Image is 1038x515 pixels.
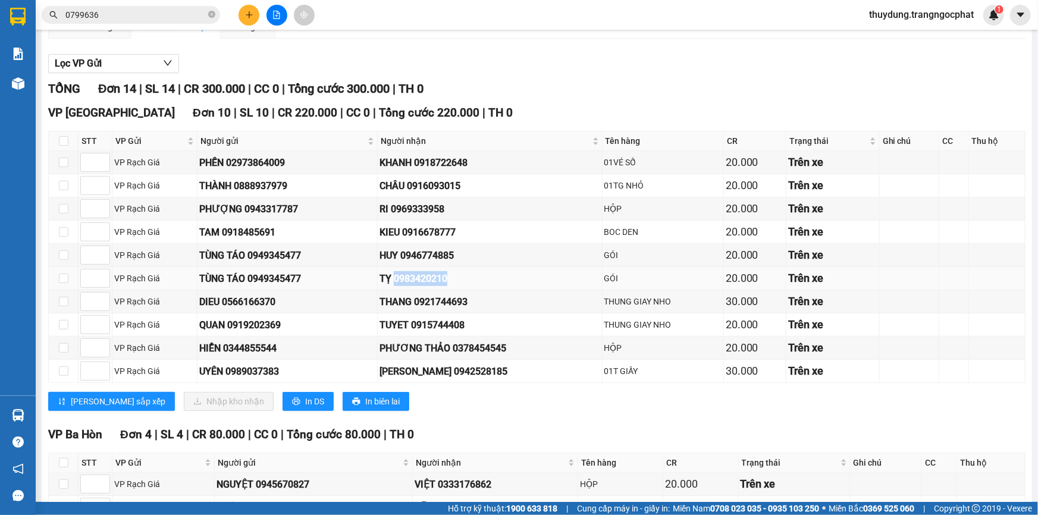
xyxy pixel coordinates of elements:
[248,81,251,96] span: |
[922,453,957,473] th: CC
[245,11,253,19] span: plus
[114,341,195,354] div: VP Rạch Giá
[234,106,237,120] span: |
[114,249,195,262] div: VP Rạch Giá
[380,271,600,286] div: TỴ 0983420210
[380,178,600,193] div: CHÂU 0916093015
[580,478,661,491] div: HỘP
[287,428,381,441] span: Tổng cước 80.000
[379,106,479,120] span: Tổng cước 220.000
[278,106,337,120] span: CR 220.000
[112,473,215,496] td: VP Rạch Giá
[380,294,600,309] div: THANG 0921744693
[114,272,195,285] div: VP Rạch Giá
[416,456,566,469] span: Người nhận
[788,224,877,240] div: Trên xe
[788,316,877,333] div: Trên xe
[115,456,202,469] span: VP Gửi
[114,295,195,308] div: VP Rạch Giá
[482,106,485,120] span: |
[788,177,877,194] div: Trên xe
[724,131,787,151] th: CR
[726,200,785,217] div: 20.000
[305,395,324,408] span: In DS
[506,504,557,513] strong: 1900 633 818
[112,151,197,174] td: VP Rạch Giá
[240,106,269,120] span: SL 10
[217,477,410,492] div: NGUYỆT 0945670827
[566,502,568,515] span: |
[139,81,142,96] span: |
[199,155,375,170] div: PHẾN 02973864009
[294,5,315,26] button: aim
[71,395,165,408] span: [PERSON_NAME] sắp xếp
[254,81,279,96] span: CC 0
[604,249,722,262] div: GÓI
[726,363,785,379] div: 30.000
[49,11,58,19] span: search
[343,392,409,411] button: printerIn biên lai
[65,8,206,21] input: Tìm tên, số ĐT hoặc mã đơn
[380,155,600,170] div: KHANH 0918722648
[1010,5,1031,26] button: caret-down
[603,131,724,151] th: Tên hàng
[114,478,212,491] div: VP Rạch Giá
[726,224,785,240] div: 20.000
[380,248,600,263] div: HUY 0946774885
[192,428,245,441] span: CR 80.000
[12,463,24,475] span: notification
[726,340,785,356] div: 20.000
[161,428,183,441] span: SL 4
[199,178,375,193] div: THÀNH 0888937979
[79,453,112,473] th: STT
[577,502,670,515] span: Cung cấp máy in - giấy in:
[604,341,722,354] div: HỘP
[12,490,24,501] span: message
[580,501,661,514] div: SƠMI
[112,337,197,360] td: VP Rạch Giá
[208,10,215,21] span: close-circle
[248,428,251,441] span: |
[98,81,136,96] span: Đơn 14
[48,81,80,96] span: TỔNG
[726,270,785,287] div: 20.000
[199,225,375,240] div: TAM 0918485691
[604,225,722,238] div: BOC DEN
[673,502,819,515] span: Miền Nam
[663,453,739,473] th: CR
[604,295,722,308] div: THUNG GIAY NHO
[184,81,245,96] span: CR 300.000
[254,428,278,441] span: CC 0
[989,10,999,20] img: icon-new-feature
[604,365,722,378] div: 01T GIẤY
[114,225,195,238] div: VP Rạch Giá
[200,134,365,147] span: Người gửi
[218,456,400,469] span: Người gửi
[12,437,24,448] span: question-circle
[112,290,197,313] td: VP Rạch Giá
[340,106,343,120] span: |
[829,502,914,515] span: Miền Bắc
[880,131,939,151] th: Ghi chú
[604,156,722,169] div: 01VÉ SỐ
[58,397,66,407] span: sort-ascending
[120,428,152,441] span: Đơn 4
[178,81,181,96] span: |
[112,244,197,267] td: VP Rạch Giá
[972,504,980,513] span: copyright
[114,318,195,331] div: VP Rạch Giá
[788,340,877,356] div: Trên xe
[741,476,848,492] div: Trên xe
[12,77,24,90] img: warehouse-icon
[283,392,334,411] button: printerIn DS
[863,504,914,513] strong: 0369 525 060
[112,174,197,197] td: VP Rạch Giá
[199,364,375,379] div: UYÊN 0989037383
[415,500,576,515] div: VŨ 0918133591
[604,202,722,215] div: HỘP
[300,11,308,19] span: aim
[199,294,375,309] div: DIEU 0566166370
[665,476,736,492] div: 20.000
[710,504,819,513] strong: 0708 023 035 - 0935 103 250
[12,409,24,422] img: warehouse-icon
